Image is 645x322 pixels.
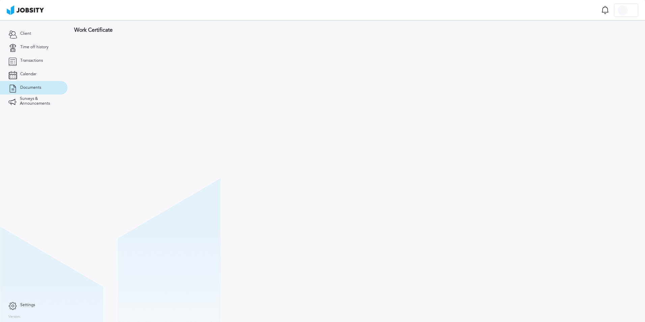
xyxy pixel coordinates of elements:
[7,5,44,15] img: ab4bad089aa723f57921c736e9817d99.png
[8,315,21,319] label: Version:
[20,303,35,307] span: Settings
[20,97,59,106] span: Surveys & Announcements
[20,58,43,63] span: Transactions
[20,45,49,50] span: Time off history
[20,31,31,36] span: Client
[20,72,36,77] span: Calendar
[20,85,41,90] span: Documents
[74,27,638,33] h3: Work Certificate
